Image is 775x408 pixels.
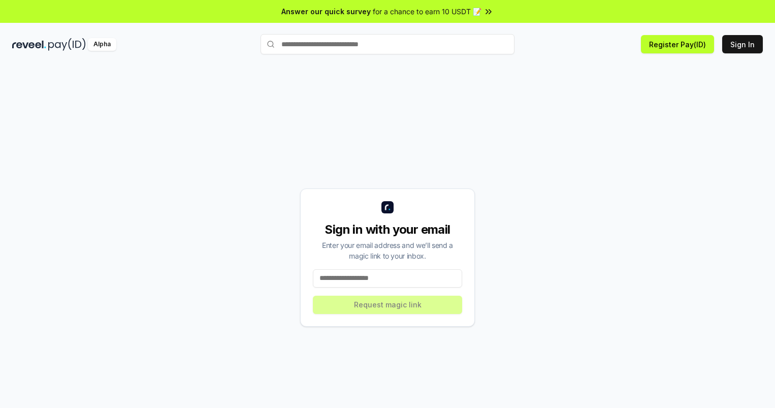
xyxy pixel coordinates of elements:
div: Enter your email address and we’ll send a magic link to your inbox. [313,240,462,261]
button: Sign In [722,35,763,53]
div: Sign in with your email [313,222,462,238]
button: Register Pay(ID) [641,35,714,53]
img: reveel_dark [12,38,46,51]
img: pay_id [48,38,86,51]
div: Alpha [88,38,116,51]
span: for a chance to earn 10 USDT 📝 [373,6,481,17]
span: Answer our quick survey [281,6,371,17]
img: logo_small [381,201,394,213]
